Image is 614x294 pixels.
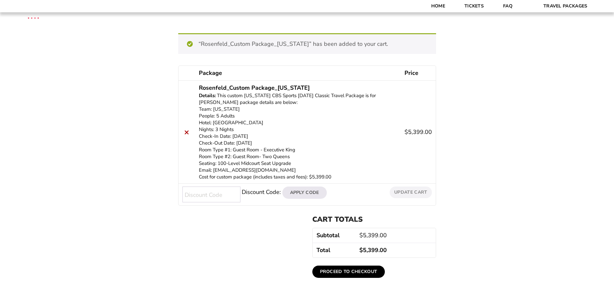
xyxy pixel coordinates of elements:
[313,243,356,258] th: Total
[359,246,387,254] bdi: 5,399.00
[390,187,432,198] button: Update cart
[401,66,436,80] th: Price
[404,128,408,136] span: $
[312,266,385,278] a: Proceed to checkout
[182,128,191,137] a: Remove this item
[282,187,327,199] button: Apply Code
[359,246,363,254] span: $
[404,128,432,136] bdi: 5,399.00
[199,92,397,180] p: This custom [US_STATE] CBS Sports [DATE] Classic Travel Package is for [PERSON_NAME] package deta...
[178,33,436,54] div: “Rosenfeld_Custom Package_[US_STATE]” has been added to your cart.
[199,92,216,99] dt: Details:
[242,188,281,196] label: Discount Code:
[359,231,387,239] bdi: 5,399.00
[19,3,47,31] img: CBS Sports Thanksgiving Classic
[312,215,436,224] h2: Cart totals
[199,84,310,92] a: Rosenfeld_Custom Package_[US_STATE]
[359,231,363,239] span: $
[195,66,401,80] th: Package
[313,228,356,243] th: Subtotal
[182,187,240,202] input: Discount Code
